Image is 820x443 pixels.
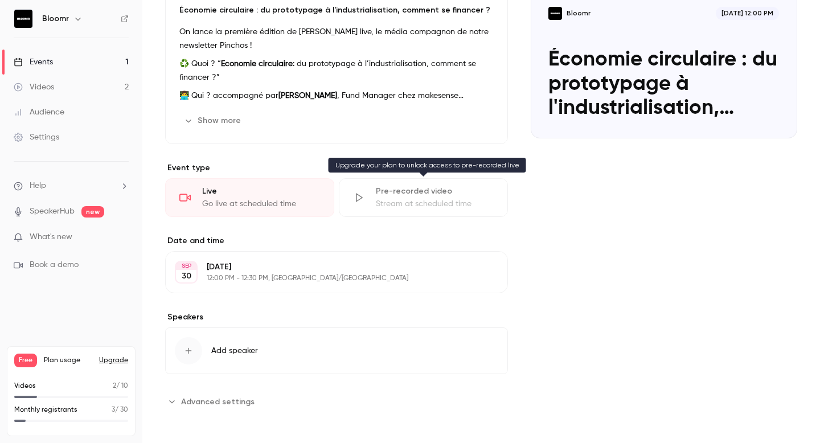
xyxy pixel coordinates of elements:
span: What's new [30,231,72,243]
div: Go live at scheduled time [202,198,320,210]
div: LiveGo live at scheduled time [165,178,334,217]
div: Pre-recorded video [376,186,494,197]
div: Live [202,186,320,197]
button: Advanced settings [165,392,261,411]
span: new [81,206,104,218]
label: Speakers [165,311,508,323]
p: Monthly registrants [14,405,77,415]
span: Help [30,180,46,192]
button: Show more [179,112,248,130]
p: 30 [182,270,191,282]
div: Events [14,56,53,68]
div: Stream at scheduled time [376,198,494,210]
strong: [PERSON_NAME] [278,92,337,100]
strong: Economie circulaire [221,60,293,68]
button: Add speaker [165,327,508,374]
p: ♻️ Quoi ? “ : du prototypage à l’industrialisation, comment se financer ?” [179,57,494,84]
p: Videos [14,381,36,391]
p: [DATE] [207,261,448,273]
a: SpeakerHub [30,206,75,218]
div: Pre-recorded videoStream at scheduled time [339,178,508,217]
div: Audience [14,106,64,118]
p: / 10 [113,381,128,391]
button: Upgrade [99,356,128,365]
p: 👩‍💻 Qui ? accompagné par , Fund Manager chez makesense et , co-fondateur de Bloomr [179,89,494,102]
span: 2 [113,383,116,389]
div: SEP [176,262,196,270]
label: Date and time [165,235,508,247]
span: Free [14,354,37,367]
span: Add speaker [211,345,258,356]
h6: Bloomr [42,13,69,24]
p: / 30 [112,405,128,415]
img: Bloomr [14,10,32,28]
span: Book a demo [30,259,79,271]
span: Advanced settings [181,396,255,408]
p: On lance la première édition de [PERSON_NAME] live, le média compagnon de notre newsletter Pinchos ! [179,25,494,52]
span: 3 [112,407,115,413]
p: 12:00 PM - 12:30 PM, [GEOGRAPHIC_DATA]/[GEOGRAPHIC_DATA] [207,274,448,283]
div: Videos [14,81,54,93]
li: help-dropdown-opener [14,180,129,192]
section: Advanced settings [165,392,508,411]
p: Économie circulaire : du prototypage à l'industrialisation, comment se financer ? [179,5,494,16]
div: Settings [14,132,59,143]
span: Plan usage [44,356,92,365]
p: Event type [165,162,508,174]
